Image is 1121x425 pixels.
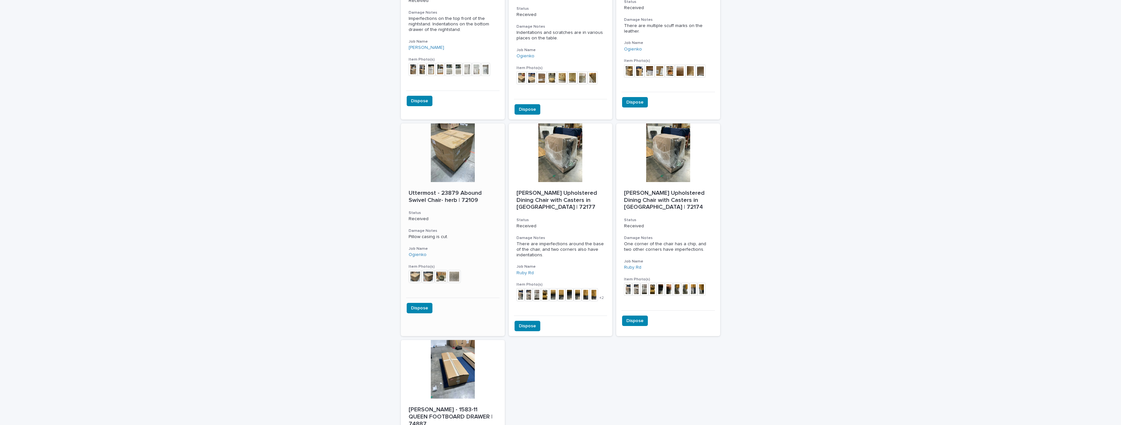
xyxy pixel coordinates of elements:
button: Dispose [515,104,540,115]
a: Ruby Rd [624,265,641,270]
p: Uttermost - 23879 Abound Swivel Chair- herb | 72109 [409,190,497,204]
h3: Job Name [517,264,605,269]
p: Received [409,216,497,222]
a: Uttermost - 23879 Abound Swivel Chair- herb | 72109StatusReceivedDamage NotesPillow casing is cut... [401,123,505,336]
h3: Damage Notes [409,228,497,234]
h3: Status [409,210,497,216]
a: Ruby Rd [517,270,534,276]
a: [PERSON_NAME] Upholstered Dining Chair with Casters in [GEOGRAPHIC_DATA] | 72177StatusReceivedDam... [509,123,613,336]
h3: Item Photo(s) [409,264,497,269]
span: Dispose [626,318,644,324]
h3: Job Name [409,39,497,44]
h3: Job Name [624,259,712,264]
h3: Status [624,218,712,223]
p: [PERSON_NAME] Upholstered Dining Chair with Casters in [GEOGRAPHIC_DATA] | 72174 [624,190,712,211]
p: [PERSON_NAME] Upholstered Dining Chair with Casters in [GEOGRAPHIC_DATA] | 72177 [517,190,605,211]
p: Received [517,12,605,18]
h3: Damage Notes [409,10,497,15]
p: Imperfections on the top front of the nightstand. Indentations on the bottom drawer of the nights... [409,16,497,32]
p: Received [624,223,712,229]
h3: Job Name [409,246,497,251]
h3: Damage Notes [517,235,605,241]
h3: Item Photo(s) [624,58,712,64]
h3: Item Photo(s) [624,277,712,282]
h3: Item Photo(s) [517,65,605,71]
h3: Status [517,218,605,223]
span: Dispose [411,98,428,104]
button: Dispose [515,321,540,331]
h3: Status [517,6,605,11]
span: Dispose [519,323,536,329]
h3: Item Photo(s) [409,57,497,62]
p: Received [517,223,605,229]
h3: Job Name [624,40,712,46]
span: + 2 [599,296,604,300]
p: There are imperfections around the base of the chair, and two corners also have indentations. [517,241,605,258]
a: [PERSON_NAME] [409,45,444,50]
a: Ogienko [517,53,534,59]
p: Indentations and scratches are in various places on the table. [517,30,605,41]
span: Dispose [519,106,536,113]
p: One corner of the chair has a chip, and two other corners have imperfections. [624,241,712,252]
h3: Damage Notes [624,17,712,22]
a: [PERSON_NAME] Upholstered Dining Chair with Casters in [GEOGRAPHIC_DATA] | 72174StatusReceivedDam... [616,123,720,336]
button: Dispose [407,96,432,106]
p: Received [624,5,712,11]
span: Dispose [411,305,428,311]
h3: Item Photo(s) [517,282,605,287]
button: Dispose [407,303,432,313]
span: Dispose [626,99,644,106]
p: There are multiple scuff marks on the leather. [624,23,712,34]
a: Ogienko [409,252,427,258]
h3: Damage Notes [624,235,712,241]
h3: Damage Notes [517,24,605,29]
button: Dispose [622,97,648,107]
button: Dispose [622,316,648,326]
a: Ogienko [624,47,642,52]
p: Pillow casing is cut. [409,234,497,240]
h3: Job Name [517,48,605,53]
